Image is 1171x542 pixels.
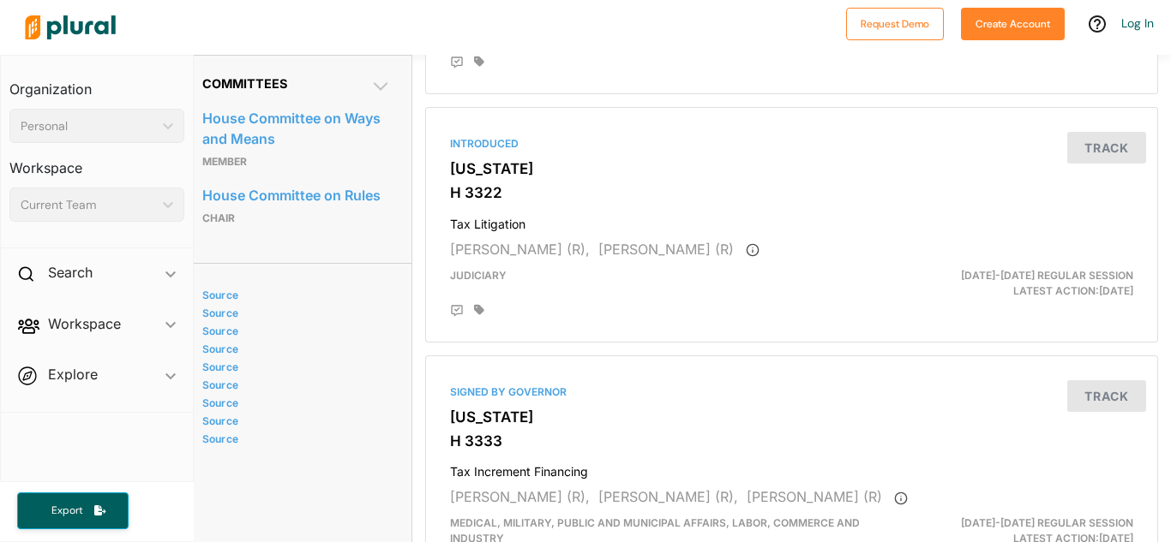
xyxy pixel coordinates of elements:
h3: H 3322 [450,184,1133,201]
div: Add Position Statement [450,304,464,318]
span: Judiciary [450,269,507,282]
a: House Committee on Ways and Means [202,105,391,152]
button: Track [1067,380,1146,412]
span: [DATE]-[DATE] Regular Session [961,516,1133,529]
div: Add tags [474,304,484,316]
h4: Tax Litigation [450,209,1133,232]
a: Source [202,396,386,409]
div: Current Team [21,196,156,214]
p: Member [202,152,391,172]
div: Personal [21,117,156,135]
a: Log In [1121,15,1154,31]
p: Chair [202,208,391,229]
a: Request Demo [846,14,944,32]
h3: [US_STATE] [450,408,1133,426]
a: Source [202,432,386,445]
h3: [US_STATE] [450,160,1133,177]
a: Source [202,414,386,427]
button: Track [1067,132,1146,164]
span: [PERSON_NAME] (R), [450,241,590,258]
h3: H 3333 [450,432,1133,450]
a: Source [202,342,386,355]
h3: Organization [9,64,184,102]
a: Source [202,289,386,301]
span: [PERSON_NAME] (R) [598,241,734,258]
button: Export [17,492,129,529]
h4: Tax Increment Financing [450,456,1133,479]
a: Source [202,378,386,391]
a: Source [202,307,386,319]
h3: Workspace [9,143,184,181]
button: Create Account [961,8,1065,40]
span: [PERSON_NAME] (R) [747,488,882,505]
span: [PERSON_NAME] (R), [450,488,590,505]
span: Export [39,503,94,518]
a: House Committee on Rules [202,182,391,208]
a: Source [202,360,386,373]
div: Latest Action: [DATE] [910,268,1146,299]
span: [PERSON_NAME] (R), [598,488,738,505]
h2: Search [48,263,93,282]
span: Committees [202,76,287,91]
button: Request Demo [846,8,944,40]
div: Introduced [450,136,1133,152]
div: Add Position Statement [450,56,464,69]
span: [DATE]-[DATE] Regular Session [961,269,1133,282]
div: Add tags [474,56,484,68]
a: Create Account [961,14,1065,32]
a: Source [202,325,386,337]
div: Signed by Governor [450,384,1133,400]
